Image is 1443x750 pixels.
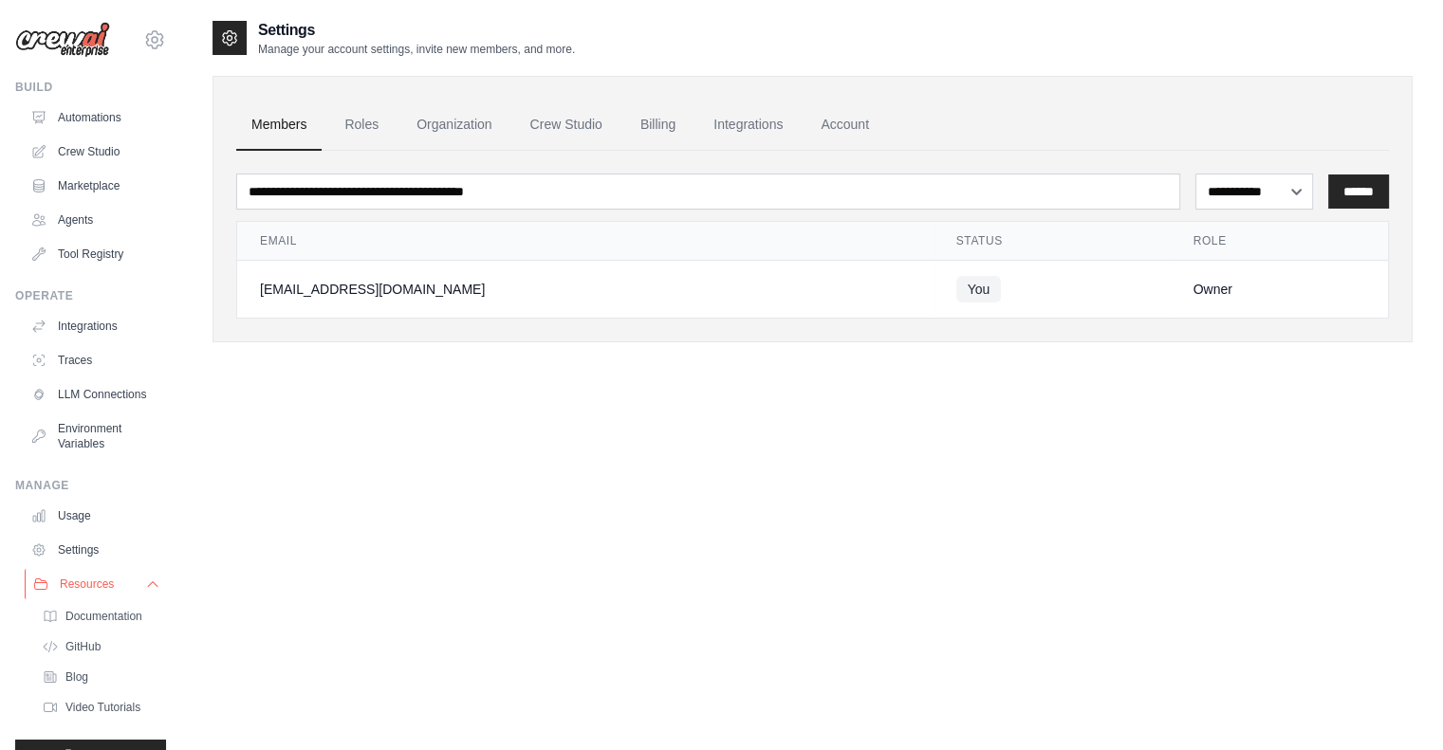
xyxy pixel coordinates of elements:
a: Account [805,100,884,151]
a: Automations [23,102,166,133]
th: Email [237,222,934,261]
a: Marketplace [23,171,166,201]
th: Role [1171,222,1389,261]
a: Roles [329,100,394,151]
div: Operate [15,288,166,303]
a: GitHub [34,633,166,660]
a: Settings [23,535,166,565]
span: You [956,276,1002,302]
a: LLM Connections [23,379,166,410]
a: Crew Studio [515,100,618,151]
h2: Settings [258,19,575,42]
div: Owner [1193,280,1366,299]
th: Status [934,222,1171,261]
a: Organization [401,100,507,151]
a: Crew Studio [23,137,166,167]
img: Logo [15,22,110,58]
div: Build [15,80,166,95]
span: Video Tutorials [65,700,140,715]
div: Manage [15,478,166,493]
a: Usage [23,501,166,531]
a: Integrations [23,311,166,341]
span: Documentation [65,609,142,624]
a: Integrations [698,100,798,151]
span: Blog [65,669,88,685]
a: Environment Variables [23,413,166,459]
a: Documentation [34,603,166,630]
a: Blog [34,664,166,690]
span: Resources [60,576,114,592]
a: Video Tutorials [34,694,166,721]
span: GitHub [65,639,101,654]
a: Billing [625,100,691,151]
a: Tool Registry [23,239,166,269]
div: [EMAIL_ADDRESS][DOMAIN_NAME] [260,280,911,299]
p: Manage your account settings, invite new members, and more. [258,42,575,57]
a: Members [236,100,322,151]
button: Resources [25,569,168,599]
a: Agents [23,205,166,235]
a: Traces [23,345,166,375]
